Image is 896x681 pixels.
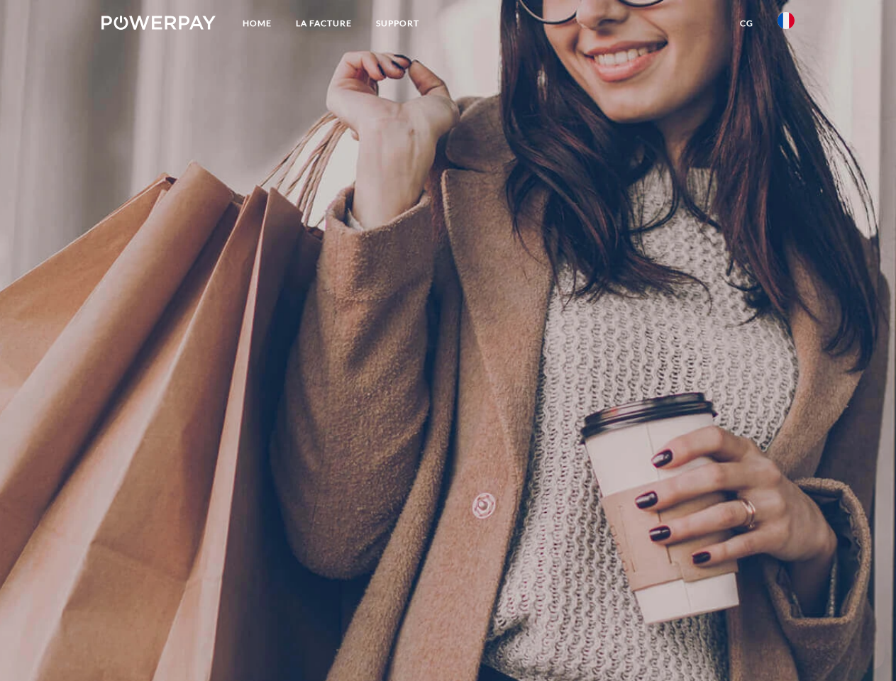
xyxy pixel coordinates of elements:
[231,11,284,36] a: Home
[284,11,364,36] a: LA FACTURE
[839,624,885,670] iframe: Button to launch messaging window
[101,16,216,30] img: logo-powerpay-white.svg
[778,12,795,29] img: fr
[364,11,431,36] a: Support
[728,11,765,36] a: CG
